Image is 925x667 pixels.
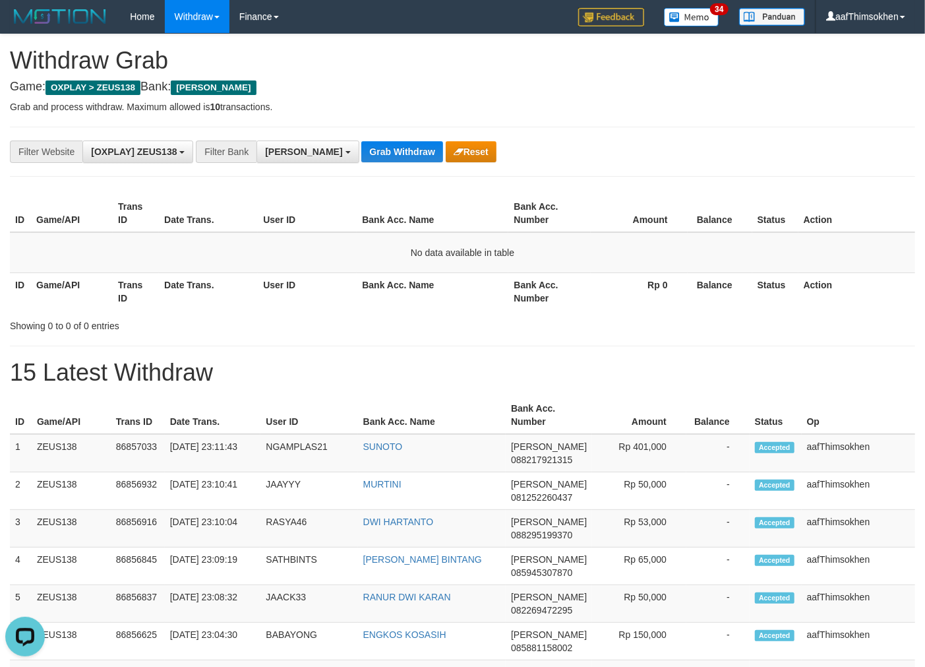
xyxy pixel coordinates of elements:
div: Filter Bank [196,141,256,163]
th: Trans ID [113,272,159,310]
td: aafThimsokhen [802,472,915,510]
span: Copy 085881158002 to clipboard [511,643,572,653]
span: Accepted [755,555,794,566]
span: Copy 088295199370 to clipboard [511,530,572,540]
img: panduan.png [739,8,805,26]
td: - [686,510,750,548]
td: ZEUS138 [32,548,111,585]
td: [DATE] 23:09:19 [165,548,261,585]
td: ZEUS138 [32,434,111,472]
button: Open LiveChat chat widget [5,5,45,45]
td: No data available in table [10,232,915,273]
span: [OXPLAY] ZEUS138 [91,146,177,157]
p: Grab and process withdraw. Maximum allowed is transactions. [10,100,915,113]
td: Rp 401,000 [592,434,686,472]
span: Copy 081252260437 to clipboard [511,492,572,503]
span: [PERSON_NAME] [511,592,587,602]
td: ZEUS138 [32,472,111,510]
a: RANUR DWI KARAN [363,592,451,602]
a: DWI HARTANTO [363,517,434,527]
h1: Withdraw Grab [10,48,915,74]
span: [PERSON_NAME] [511,554,587,565]
th: Status [752,272,798,310]
th: Balance [688,272,752,310]
td: aafThimsokhen [802,434,915,472]
th: Trans ID [111,397,165,434]
th: Bank Acc. Number [506,397,592,434]
th: Game/API [31,272,113,310]
div: Filter Website [10,141,82,163]
span: Accepted [755,630,794,641]
span: [PERSON_NAME] [511,479,587,490]
td: Rp 65,000 [592,548,686,585]
td: - [686,623,750,660]
td: - [686,434,750,472]
h4: Game: Bank: [10,80,915,94]
span: Copy 085945307870 to clipboard [511,567,572,578]
td: [DATE] 23:10:04 [165,510,261,548]
th: Action [798,195,915,232]
th: Rp 0 [591,272,688,310]
td: [DATE] 23:04:30 [165,623,261,660]
h1: 15 Latest Withdraw [10,360,915,386]
span: Accepted [755,517,794,528]
td: - [686,472,750,510]
img: Feedback.jpg [578,8,644,26]
span: 34 [710,3,728,15]
button: Reset [446,141,496,162]
button: [PERSON_NAME] [256,141,359,163]
th: Bank Acc. Name [357,272,508,310]
span: Copy 088217921315 to clipboard [511,455,572,465]
th: Trans ID [113,195,159,232]
a: SUNOTO [363,441,403,452]
td: aafThimsokhen [802,548,915,585]
th: Op [802,397,915,434]
a: [PERSON_NAME] BINTANG [363,554,482,565]
td: 3 [10,510,32,548]
th: Game/API [32,397,111,434]
th: Amount [592,397,686,434]
a: MURTINI [363,479,402,490]
td: Rp 150,000 [592,623,686,660]
td: 86856845 [111,548,165,585]
th: Balance [686,397,750,434]
th: Status [750,397,802,434]
td: SATHBINTS [260,548,357,585]
span: Accepted [755,480,794,491]
button: Grab Withdraw [361,141,442,162]
span: [PERSON_NAME] [171,80,256,95]
td: ZEUS138 [32,623,111,660]
td: - [686,585,750,623]
th: User ID [258,195,357,232]
th: User ID [260,397,357,434]
th: ID [10,272,31,310]
th: ID [10,397,32,434]
span: Accepted [755,592,794,604]
th: Date Trans. [159,272,258,310]
td: Rp 50,000 [592,585,686,623]
td: aafThimsokhen [802,510,915,548]
th: Date Trans. [165,397,261,434]
td: [DATE] 23:10:41 [165,472,261,510]
td: Rp 53,000 [592,510,686,548]
td: aafThimsokhen [802,623,915,660]
td: NGAMPLAS21 [260,434,357,472]
span: OXPLAY > ZEUS138 [45,80,140,95]
td: 1 [10,434,32,472]
a: ENGKOS KOSASIH [363,629,446,640]
td: - [686,548,750,585]
th: Bank Acc. Name [357,195,508,232]
img: MOTION_logo.png [10,7,110,26]
td: JAAYYY [260,472,357,510]
th: Status [752,195,798,232]
td: 86856837 [111,585,165,623]
td: [DATE] 23:11:43 [165,434,261,472]
td: 86856916 [111,510,165,548]
div: Showing 0 to 0 of 0 entries [10,314,376,333]
th: Bank Acc. Number [508,272,590,310]
span: [PERSON_NAME] [511,629,587,640]
td: ZEUS138 [32,585,111,623]
th: Bank Acc. Number [508,195,590,232]
td: 2 [10,472,32,510]
td: 86857033 [111,434,165,472]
